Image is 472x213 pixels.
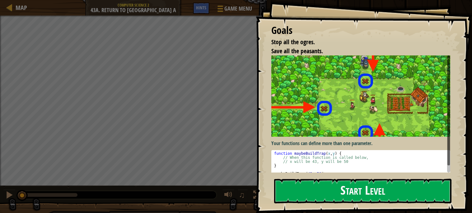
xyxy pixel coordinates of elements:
[3,189,16,202] button: Ctrl + P: Pause
[264,47,449,56] li: Save all the peasants.
[196,5,206,11] span: Hints
[12,3,27,12] a: Map
[238,189,248,202] button: ♫
[271,55,450,137] img: Thornbush farm
[264,38,449,47] li: Stop all the ogres.
[224,5,252,13] span: Game Menu
[239,190,245,200] span: ♫
[274,179,451,203] button: Start Level
[213,2,256,17] button: Game Menu
[222,189,235,202] button: Adjust volume
[271,38,315,46] span: Stop all the ogres.
[251,189,264,202] button: Toggle fullscreen
[271,47,323,55] span: Save all the peasants.
[271,23,450,38] div: Goals
[271,140,450,147] p: Your functions can define more than one parameter.
[16,3,27,12] span: Map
